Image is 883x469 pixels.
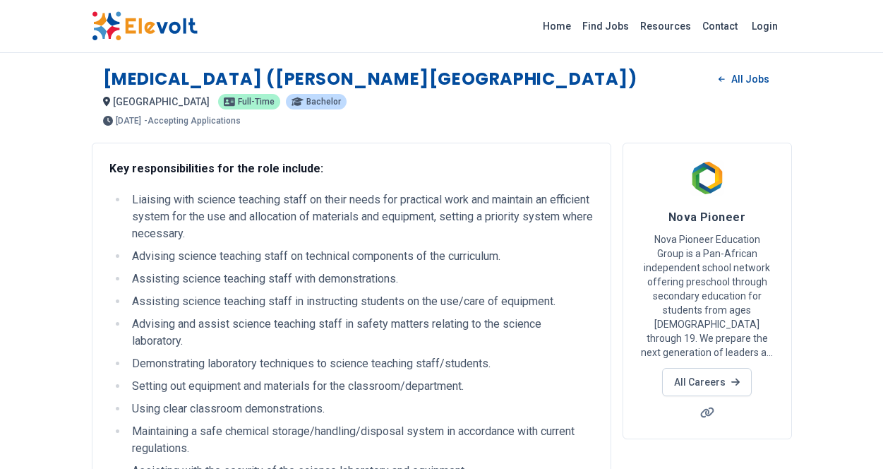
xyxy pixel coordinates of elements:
a: Resources [635,15,697,37]
span: Full-time [238,97,275,106]
p: - Accepting Applications [144,117,241,125]
a: All Careers [662,368,752,396]
li: Setting out equipment and materials for the classroom/department. [128,378,594,395]
li: Assisting science teaching staff with demonstrations. [128,271,594,287]
li: Advising science teaching staff on technical components of the curriculum. [128,248,594,265]
span: [DATE] [116,117,141,125]
strong: Key responsibilities for the role include: [109,162,323,175]
li: Demonstrating laboratory techniques to science teaching staff/students. [128,355,594,372]
span: [GEOGRAPHIC_DATA] [113,96,210,107]
p: Nova Pioneer Education Group is a Pan-African independent school network offering preschool throu... [640,232,774,360]
img: Elevolt [92,11,198,41]
li: Using clear classroom demonstrations. [128,400,594,417]
li: Assisting science teaching staff in instructing students on the use/care of equipment. [128,293,594,310]
a: Contact [697,15,743,37]
span: Bachelor [306,97,341,106]
h1: [MEDICAL_DATA] ([PERSON_NAME][GEOGRAPHIC_DATA]) [103,68,637,90]
li: Maintaining a safe chemical storage/handling/disposal system in accordance with current regulations. [128,423,594,457]
span: Nova Pioneer [668,210,745,224]
a: Home [537,15,577,37]
img: Nova Pioneer [690,160,725,196]
li: Liaising with science teaching staff on their needs for practical work and maintain an efficient ... [128,191,594,242]
a: Login [743,12,786,40]
a: Find Jobs [577,15,635,37]
a: All Jobs [707,69,780,90]
li: Advising and assist science teaching staff in safety matters relating to the science laboratory. [128,316,594,350]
